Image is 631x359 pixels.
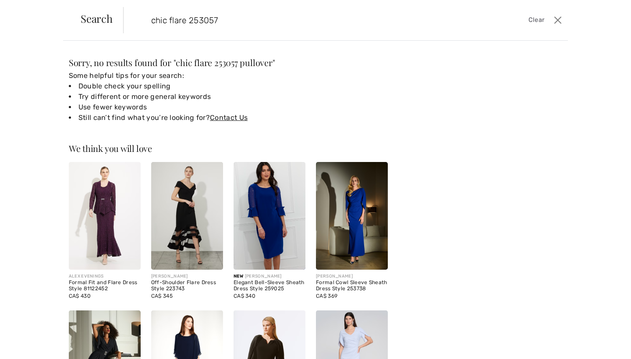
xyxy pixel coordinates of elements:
li: Try different or more general keywords [69,92,388,102]
span: New [234,274,243,279]
img: Elegant Bell-Sleeve Sheath Dress Style 259025. Midnight [234,162,305,270]
button: Attachments [16,191,148,212]
div: [PERSON_NAME] [234,273,305,280]
strong: Your name [16,33,53,40]
div: Elegant Bell-Sleeve Sheath Dress Style 259025 [234,280,305,292]
span: chic flare 253057 pullover [176,56,272,68]
span: Search [81,13,113,24]
span: CA$ 369 [316,293,337,299]
strong: How can we help you? [16,112,92,119]
strong: Email address [16,73,64,80]
span: CA$ 345 [151,293,173,299]
span: Help [20,6,38,14]
div: [PERSON_NAME] [316,273,388,280]
button: Close [551,13,564,27]
div: Add up to 5 files [62,198,112,205]
a: Contact Us [210,113,248,122]
span: We think you will love [69,142,152,154]
button: Minimize widget [137,11,151,23]
img: Formal Fit and Flare Dress Style 81122452. Raisin [69,162,141,270]
div: Some helpful tips for your search: [69,70,388,123]
input: TYPE TO SEARCH [145,7,450,33]
div: Formal Cowl Sleeve Sheath Dress Style 253738 [316,280,388,292]
img: Off-Shoulder Flare Dress Style 223743. Black [151,162,223,270]
li: Double check your spelling [69,81,388,92]
li: Use fewer keywords [69,102,388,113]
div: [PERSON_NAME] [151,273,223,280]
span: CA$ 340 [234,293,255,299]
button: Send [119,220,148,237]
li: Still can’t find what you’re looking for? [69,113,388,123]
label: Attachments [16,183,148,191]
h1: Leave us a message [38,11,124,21]
div: Sorry, no results found for " " [69,58,388,67]
div: Off-Shoulder Flare Dress Style 223743 [151,280,223,292]
div: ALEX EVENINGS [69,273,141,280]
img: Formal Cowl Sleeve Sheath Dress Style 253738. Black [316,162,388,270]
span: Clear [528,15,545,25]
span: CA$ 430 [69,293,91,299]
div: Formal Fit and Flare Dress Style 81122452 [69,280,141,292]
